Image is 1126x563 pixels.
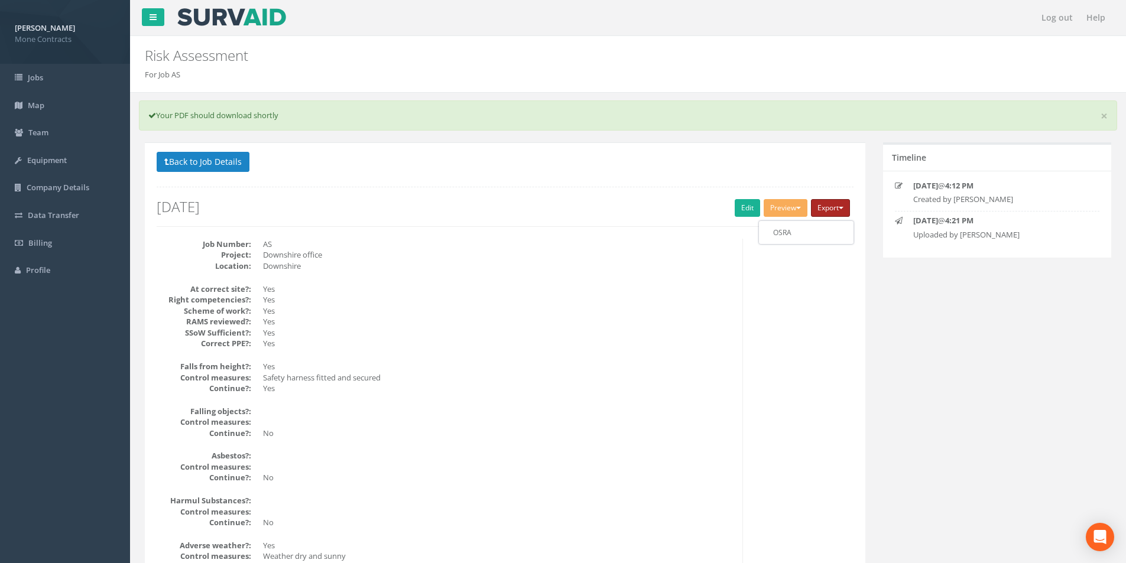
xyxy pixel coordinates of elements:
dt: Continue?: [157,383,251,394]
strong: 4:21 PM [945,215,974,226]
span: Map [28,100,44,110]
span: Company Details [27,182,89,193]
dd: Downshire office [263,249,734,261]
span: Equipment [27,155,67,165]
dd: Yes [263,327,734,339]
a: OSRA [761,223,851,242]
strong: [DATE] [913,180,938,191]
div: Open Intercom Messenger [1086,523,1114,551]
a: [PERSON_NAME] Mone Contracts [15,19,115,44]
span: Jobs [28,72,43,83]
div: Your PDF should download shortly [139,100,1117,131]
dt: Adverse weather?: [157,540,251,551]
button: Export [811,199,850,217]
strong: [PERSON_NAME] [15,22,75,33]
dd: Yes [263,540,734,551]
dd: Yes [263,361,734,372]
dt: Project: [157,249,251,261]
p: Created by [PERSON_NAME] [913,194,1081,205]
span: Profile [26,265,50,275]
dd: Yes [263,294,734,305]
strong: [DATE] [913,215,938,226]
span: Data Transfer [28,210,79,220]
dt: Falls from height?: [157,361,251,372]
dd: Yes [263,316,734,327]
dd: Yes [263,305,734,317]
dd: No [263,472,734,483]
dd: No [263,517,734,528]
span: Mone Contracts [15,34,115,45]
dd: AS [263,239,734,250]
dd: No [263,428,734,439]
dt: Control measures: [157,372,251,383]
dt: Continue?: [157,428,251,439]
p: Uploaded by [PERSON_NAME] [913,229,1081,240]
dd: Yes [263,284,734,295]
h5: Timeline [892,153,926,162]
button: Preview [764,199,807,217]
strong: 4:12 PM [945,180,974,191]
span: Billing [28,237,52,248]
dt: Control measures: [157,506,251,518]
span: Team [28,127,48,138]
dt: Control measures: [157,551,251,562]
dt: Asbestos?: [157,450,251,461]
dt: Job Number: [157,239,251,250]
dt: Continue?: [157,472,251,483]
dt: SSoW Sufficient?: [157,327,251,339]
h2: [DATE] [157,199,854,214]
dt: Harmul Substances?: [157,495,251,506]
dd: Yes [263,383,734,394]
p: @ [913,215,1081,226]
a: × [1101,110,1108,122]
dd: Safety harness fitted and secured [263,372,734,383]
dt: Right competencies?: [157,294,251,305]
li: For Job AS [145,69,180,80]
dt: Control measures: [157,461,251,473]
h2: Risk Assessment [145,48,947,63]
button: Back to Job Details [157,152,249,172]
dt: Continue?: [157,517,251,528]
p: @ [913,180,1081,191]
dt: Scheme of work?: [157,305,251,317]
dt: RAMS reviewed?: [157,316,251,327]
dt: Control measures: [157,416,251,428]
dt: Location: [157,261,251,272]
a: Edit [735,199,760,217]
dt: Correct PPE?: [157,338,251,349]
dt: At correct site?: [157,284,251,295]
dd: Downshire [263,261,734,272]
dd: Yes [263,338,734,349]
dd: Weather dry and sunny [263,551,734,562]
dt: Falling objects?: [157,406,251,417]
